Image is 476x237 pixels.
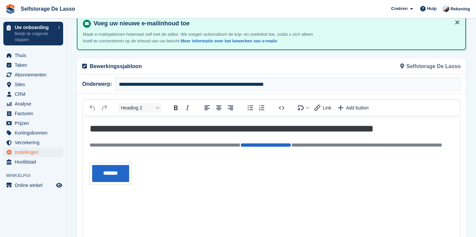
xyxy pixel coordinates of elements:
[18,3,78,14] a: Selfstorage De Lasso
[181,38,277,43] a: Meer informatie over het bewerken van e-mails
[15,181,55,190] span: Online winkel
[15,80,55,89] span: Sites
[15,148,55,157] span: Instellingen
[15,138,55,147] span: Verzekering
[15,60,55,70] span: Taken
[3,118,63,128] a: menu
[3,51,63,60] a: menu
[3,109,63,118] a: menu
[225,103,236,112] button: Align right
[3,128,63,138] a: menu
[118,103,162,112] button: Block Heading 2
[91,20,460,27] h4: Voeg uw nieuwe e-mailinhoud toe
[182,103,193,112] button: Italic
[427,5,437,12] span: Hulp
[3,80,63,89] a: menu
[323,105,331,110] span: Link
[55,181,63,189] a: Previewwinkel
[3,22,63,45] a: Uw onboarding Bekijk de volgende stappen
[3,181,63,190] a: menu
[5,4,15,14] img: stora-icon-8386f47178a22dfd0bd8f6a31ec36ba5ce8667c1dd55bd0f319d3a0aa187defe.svg
[3,148,63,157] a: menu
[15,99,55,108] span: Analyse
[201,103,213,112] button: Align left
[276,103,287,112] button: Source code
[15,89,55,99] span: CRM
[296,103,312,112] button: Insert merge tag
[6,172,66,179] span: Winkelpui
[87,103,98,112] button: Undo
[83,31,317,44] p: Maak e-mailsjablonen helemaal zelf met de editor. We voegen automatisch de kop- en voettekst toe,...
[15,157,55,167] span: Hoofdstad
[443,5,449,12] img: Babs jansen
[3,138,63,147] a: menu
[15,70,55,79] span: Abonnementen
[3,99,63,108] a: menu
[245,103,256,112] button: Bullet list
[15,31,54,43] p: Bekijk de volgende stappen
[90,62,268,70] p: Bewerkingssjabloon
[312,103,334,112] button: Insert link with variable
[256,103,268,112] button: Numbered list
[99,103,110,112] button: Redo
[170,103,181,112] button: Bold
[335,103,372,112] button: Insert a call-to-action button
[121,105,154,110] span: Heading 2
[15,128,55,138] span: Kortingsbonnen
[3,70,63,79] a: menu
[3,60,63,70] a: menu
[3,89,63,99] a: menu
[15,109,55,118] span: Facturen
[82,80,115,88] span: Onderwerp:
[3,157,63,167] a: menu
[450,6,470,12] span: Rekening
[213,103,224,112] button: Align center
[346,105,369,110] span: Add button
[15,118,55,128] span: Prijzen
[15,25,54,30] p: Uw onboarding
[15,51,55,60] span: Thuis
[272,58,465,74] div: Selfstorage De Lasso
[391,5,408,12] span: Creëren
